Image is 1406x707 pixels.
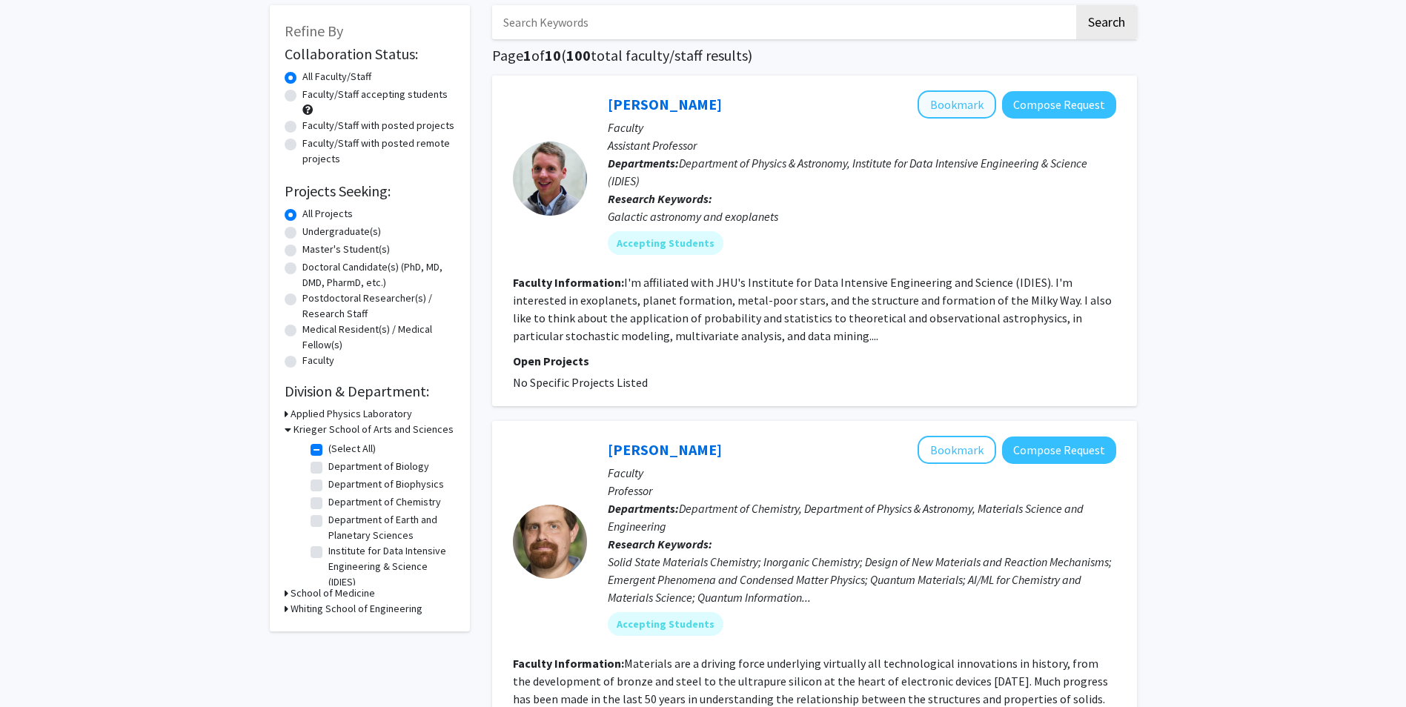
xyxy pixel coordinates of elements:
[302,69,371,84] label: All Faculty/Staff
[1002,437,1116,464] button: Compose Request to Tyrel McQueen
[1076,5,1137,39] button: Search
[285,382,455,400] h2: Division & Department:
[513,352,1116,370] p: Open Projects
[608,537,712,551] b: Research Keywords:
[328,543,451,590] label: Institute for Data Intensive Engineering & Science (IDIES)
[608,464,1116,482] p: Faculty
[302,322,455,353] label: Medical Resident(s) / Medical Fellow(s)
[492,5,1074,39] input: Search Keywords
[328,459,429,474] label: Department of Biology
[608,191,712,206] b: Research Keywords:
[328,512,451,543] label: Department of Earth and Planetary Sciences
[608,501,679,516] b: Departments:
[608,156,679,170] b: Departments:
[291,601,422,617] h3: Whiting School of Engineering
[1002,91,1116,119] button: Compose Request to Kevin Schlaufman
[608,95,722,113] a: [PERSON_NAME]
[608,119,1116,136] p: Faculty
[302,224,381,239] label: Undergraduate(s)
[608,501,1084,534] span: Department of Chemistry, Department of Physics & Astronomy, Materials Science and Engineering
[608,440,722,459] a: [PERSON_NAME]
[608,482,1116,499] p: Professor
[302,87,448,102] label: Faculty/Staff accepting students
[523,46,531,64] span: 1
[545,46,561,64] span: 10
[302,353,334,368] label: Faculty
[608,156,1087,188] span: Department of Physics & Astronomy, Institute for Data Intensive Engineering & Science (IDIES)
[513,375,648,390] span: No Specific Projects Listed
[294,422,454,437] h3: Krieger School of Arts and Sciences
[513,656,624,671] b: Faculty Information:
[513,275,624,290] b: Faculty Information:
[566,46,591,64] span: 100
[291,406,412,422] h3: Applied Physics Laboratory
[285,45,455,63] h2: Collaboration Status:
[918,90,996,119] button: Add Kevin Schlaufman to Bookmarks
[513,275,1112,343] fg-read-more: I'm affiliated with JHU's Institute for Data Intensive Engineering and Science (IDIES). I'm inter...
[328,441,376,457] label: (Select All)
[291,585,375,601] h3: School of Medicine
[302,118,454,133] label: Faculty/Staff with posted projects
[302,206,353,222] label: All Projects
[608,612,723,636] mat-chip: Accepting Students
[492,47,1137,64] h1: Page of ( total faculty/staff results)
[608,136,1116,154] p: Assistant Professor
[608,553,1116,606] div: Solid State Materials Chemistry; Inorganic Chemistry; Design of New Materials and Reaction Mechan...
[608,208,1116,225] div: Galactic astronomy and exoplanets
[918,436,996,464] button: Add Tyrel McQueen to Bookmarks
[328,494,441,510] label: Department of Chemistry
[302,259,455,291] label: Doctoral Candidate(s) (PhD, MD, DMD, PharmD, etc.)
[285,182,455,200] h2: Projects Seeking:
[302,291,455,322] label: Postdoctoral Researcher(s) / Research Staff
[608,231,723,255] mat-chip: Accepting Students
[302,242,390,257] label: Master's Student(s)
[328,477,444,492] label: Department of Biophysics
[285,21,343,40] span: Refine By
[11,640,63,696] iframe: Chat
[302,136,455,167] label: Faculty/Staff with posted remote projects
